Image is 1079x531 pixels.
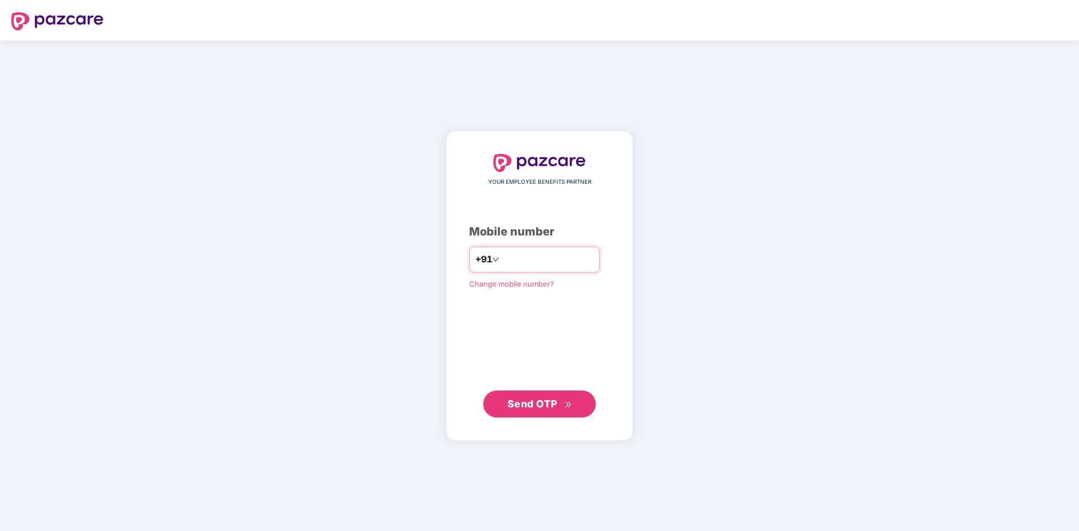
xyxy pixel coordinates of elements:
[507,398,558,410] span: Send OTP
[469,279,554,288] a: Change mobile number?
[475,252,492,266] span: +91
[565,401,572,409] span: double-right
[488,178,591,187] span: YOUR EMPLOYEE BENEFITS PARTNER
[483,391,596,417] button: Send OTPdouble-right
[492,256,499,263] span: down
[11,12,104,30] img: logo
[469,223,610,240] div: Mobile number
[493,154,586,172] img: logo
